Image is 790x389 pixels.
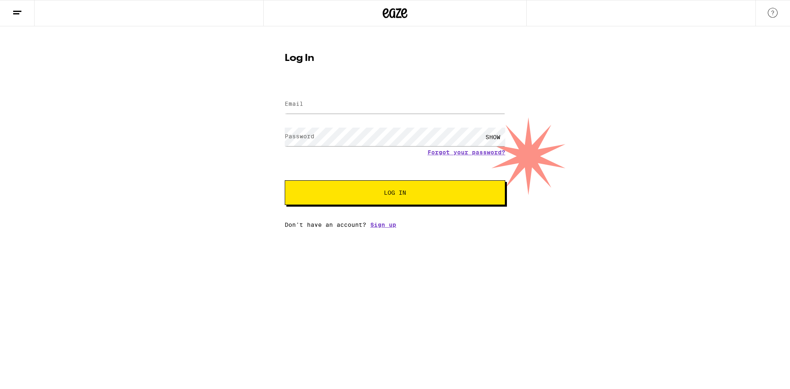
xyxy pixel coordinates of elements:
span: Log In [384,190,406,196]
h1: Log In [285,54,505,63]
label: Email [285,100,303,107]
label: Password [285,133,314,140]
button: Log In [285,180,505,205]
div: SHOW [481,128,505,146]
a: Forgot your password? [428,149,505,156]
a: Sign up [370,221,396,228]
input: Email [285,95,505,114]
div: Don't have an account? [285,221,505,228]
span: Hi. Need any help? [5,6,59,12]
